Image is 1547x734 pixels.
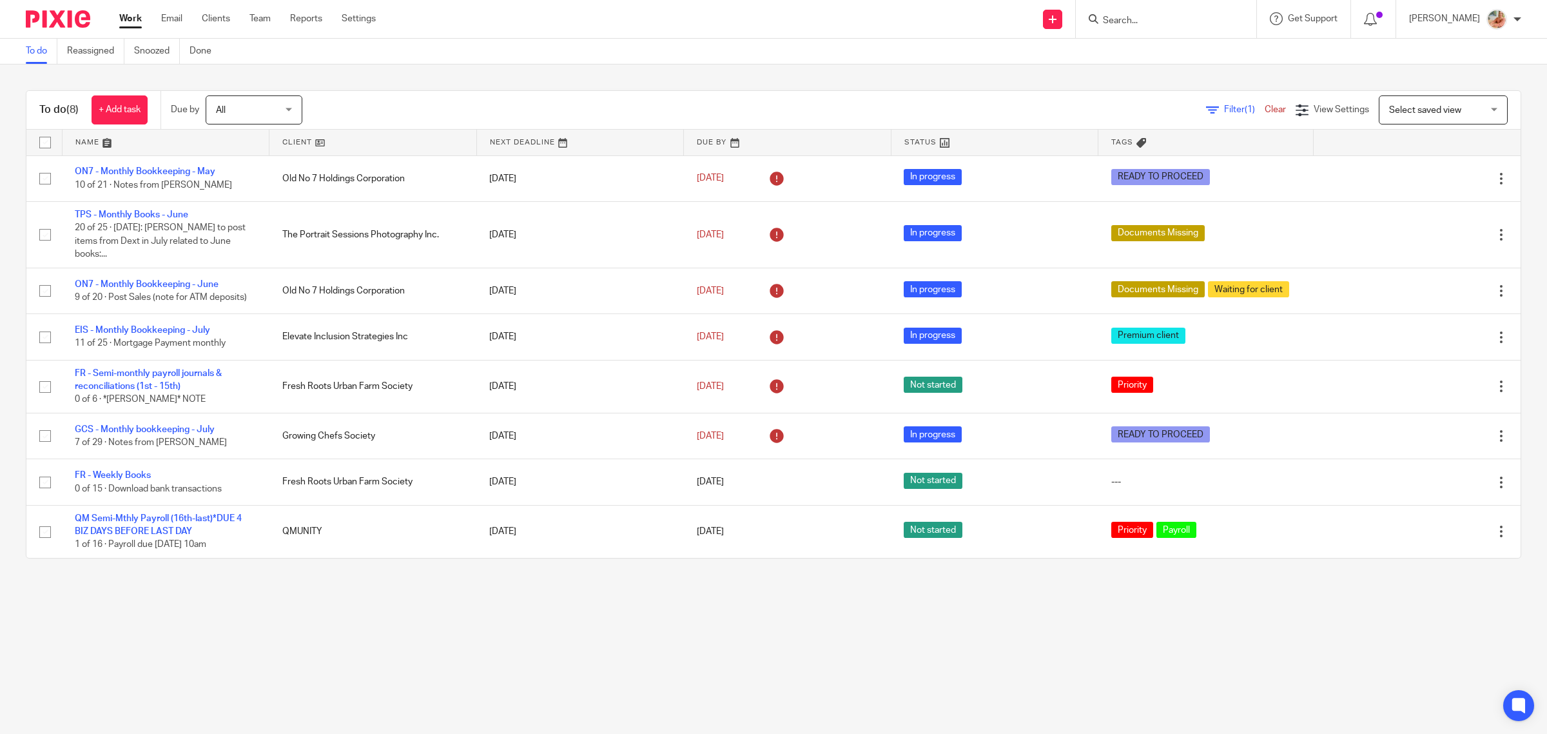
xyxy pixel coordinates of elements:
span: 10 of 21 · Notes from [PERSON_NAME] [75,181,232,190]
span: Waiting for client [1208,281,1289,297]
td: [DATE] [476,268,684,313]
td: [DATE] [476,360,684,413]
a: FR - Semi-monthly payroll journals & reconciliations (1st - 15th) [75,369,222,391]
span: [DATE] [697,332,724,341]
td: Growing Chefs Society [269,413,477,459]
span: Filter [1224,105,1265,114]
a: Clear [1265,105,1286,114]
input: Search [1102,15,1218,27]
a: To do [26,39,57,64]
a: GCS - Monthly bookkeeping - July [75,425,215,434]
span: Tags [1111,139,1133,146]
span: Priority [1111,522,1153,538]
td: Fresh Roots Urban Farm Society [269,360,477,413]
span: Documents Missing [1111,225,1205,241]
span: Documents Missing [1111,281,1205,297]
img: MIC.jpg [1486,9,1507,30]
a: FR - Weekly Books [75,471,151,480]
span: [DATE] [697,431,724,441]
span: In progress [904,426,962,442]
a: ON7 - Monthly Bookkeeping - May [75,167,215,176]
a: Reassigned [67,39,124,64]
img: Pixie [26,10,90,28]
a: QM Semi-Mthly Payroll (16th-last)*DUE 4 BIZ DAYS BEFORE LAST DAY [75,514,242,536]
span: In progress [904,281,962,297]
span: In progress [904,328,962,344]
td: [DATE] [476,459,684,505]
span: Not started [904,522,962,538]
span: 11 of 25 · Mortgage Payment monthly [75,339,226,348]
span: 20 of 25 · [DATE]: [PERSON_NAME] to post items from Dext in July related to June books:... [75,224,246,259]
td: [DATE] [476,505,684,558]
p: Due by [171,103,199,116]
a: Team [249,12,271,25]
td: Elevate Inclusion Strategies Inc [269,314,477,360]
span: Not started [904,473,962,489]
a: Settings [342,12,376,25]
span: In progress [904,225,962,241]
span: [DATE] [697,230,724,239]
span: 1 of 16 · Payroll due [DATE] 10am [75,541,206,550]
td: QMUNITY [269,505,477,558]
a: Email [161,12,182,25]
span: 7 of 29 · Notes from [PERSON_NAME] [75,438,227,447]
td: Old No 7 Holdings Corporation [269,155,477,201]
span: [DATE] [697,286,724,295]
h1: To do [39,103,79,117]
span: Select saved view [1389,106,1461,115]
p: [PERSON_NAME] [1409,12,1480,25]
span: READY TO PROCEED [1111,169,1210,185]
div: --- [1111,475,1301,488]
span: Payroll [1156,522,1196,538]
a: Done [190,39,221,64]
span: 0 of 15 · Download bank transactions [75,484,222,493]
span: In progress [904,169,962,185]
td: [DATE] [476,155,684,201]
span: Get Support [1288,14,1338,23]
a: EIS - Monthly Bookkeeping - July [75,326,210,335]
td: [DATE] [476,314,684,360]
span: [DATE] [697,382,724,391]
span: [DATE] [697,478,724,487]
a: + Add task [92,95,148,124]
td: [DATE] [476,201,684,268]
span: READY TO PROCEED [1111,426,1210,442]
td: Old No 7 Holdings Corporation [269,268,477,313]
span: [DATE] [697,174,724,183]
a: ON7 - Monthly Bookkeeping - June [75,280,219,289]
span: All [216,106,226,115]
span: Premium client [1111,328,1185,344]
span: Priority [1111,377,1153,393]
td: Fresh Roots Urban Farm Society [269,459,477,505]
span: (8) [66,104,79,115]
td: [DATE] [476,413,684,459]
span: [DATE] [697,527,724,536]
a: Reports [290,12,322,25]
span: 0 of 6 · *[PERSON_NAME]* NOTE [75,395,206,404]
td: The Portrait Sessions Photography Inc. [269,201,477,268]
a: Clients [202,12,230,25]
a: TPS - Monthly Books - June [75,210,188,219]
a: Snoozed [134,39,180,64]
a: Work [119,12,142,25]
span: View Settings [1314,105,1369,114]
span: 9 of 20 · Post Sales (note for ATM deposits) [75,293,247,302]
span: (1) [1245,105,1255,114]
span: Not started [904,377,962,393]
